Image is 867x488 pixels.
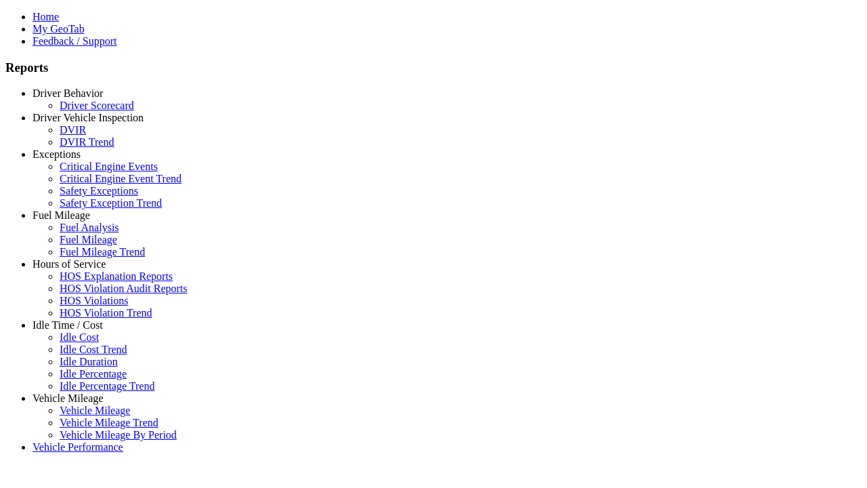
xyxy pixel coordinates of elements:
a: Exceptions [33,148,81,160]
a: Vehicle Mileage [33,392,103,404]
a: DVIR [60,124,86,136]
a: My GeoTab [33,23,85,35]
a: Fuel Mileage [60,234,117,245]
a: Hours of Service [33,258,106,270]
a: Vehicle Mileage Trend [60,417,158,428]
a: HOS Violations [60,295,128,306]
a: Vehicle Mileage By Period [60,429,177,441]
a: Safety Exceptions [60,185,138,197]
a: Idle Percentage [60,368,127,380]
a: Home [33,11,59,22]
a: Vehicle Mileage [60,405,130,416]
a: DVIR Trend [60,136,114,148]
a: Driver Scorecard [60,100,134,111]
a: Critical Engine Events [60,161,158,172]
a: Idle Cost [60,331,99,343]
a: Idle Cost Trend [60,344,127,355]
a: HOS Explanation Reports [60,270,173,282]
a: Driver Behavior [33,87,103,99]
a: Driver Vehicle Inspection [33,112,144,123]
a: Fuel Analysis [60,222,119,233]
a: Feedback / Support [33,35,117,47]
a: HOS Violation Audit Reports [60,283,188,294]
a: Safety Exception Trend [60,197,162,209]
a: Fuel Mileage Trend [60,246,145,258]
h3: Reports [5,60,862,75]
a: Idle Time / Cost [33,319,103,331]
a: Fuel Mileage [33,209,90,221]
a: Critical Engine Event Trend [60,173,182,184]
a: Idle Duration [60,356,118,367]
a: Vehicle Performance [33,441,123,453]
a: HOS Violation Trend [60,307,152,319]
a: Idle Percentage Trend [60,380,154,392]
